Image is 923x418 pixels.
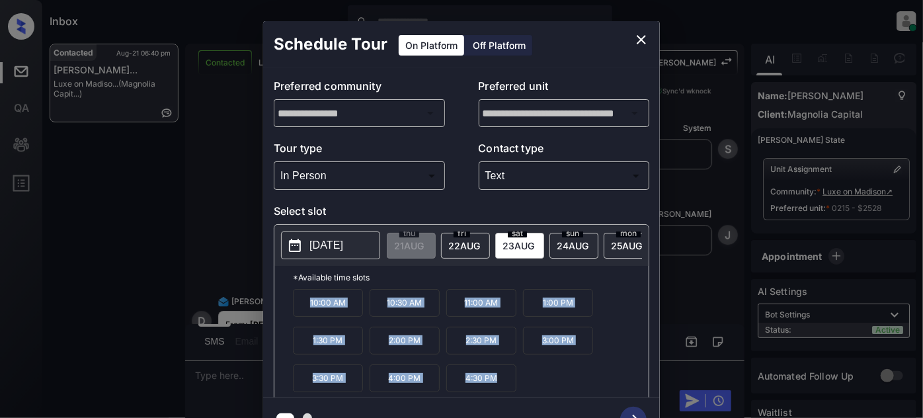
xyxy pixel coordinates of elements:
span: sat [508,230,527,237]
h2: Schedule Tour [263,21,398,67]
button: close [628,26,655,53]
div: date-select [604,233,653,259]
p: 1:00 PM [523,289,593,317]
p: Preferred unit [479,78,650,99]
div: On Platform [399,35,464,56]
p: 2:00 PM [370,327,440,355]
div: In Person [277,165,442,187]
p: Contact type [479,140,650,161]
span: 25 AUG [611,240,642,251]
p: 3:00 PM [523,327,593,355]
p: 4:00 PM [370,364,440,392]
span: 22 AUG [448,240,480,251]
span: sun [562,230,583,237]
span: 23 AUG [502,240,534,251]
p: 3:30 PM [293,364,363,392]
div: date-select [495,233,544,259]
div: date-select [441,233,490,259]
div: date-select [549,233,598,259]
p: Select slot [274,203,649,224]
span: 24 AUG [557,240,588,251]
p: [DATE] [309,237,343,253]
p: 10:30 AM [370,289,440,317]
span: fri [454,230,470,237]
span: mon [616,230,641,237]
div: Off Platform [466,35,532,56]
div: Text [482,165,647,187]
p: 10:00 AM [293,289,363,317]
p: 4:30 PM [446,364,516,392]
p: 11:00 AM [446,289,516,317]
button: [DATE] [281,231,380,259]
p: Preferred community [274,78,445,99]
p: Tour type [274,140,445,161]
p: *Available time slots [293,266,649,289]
p: 2:30 PM [446,327,516,355]
p: 1:30 PM [293,327,363,355]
